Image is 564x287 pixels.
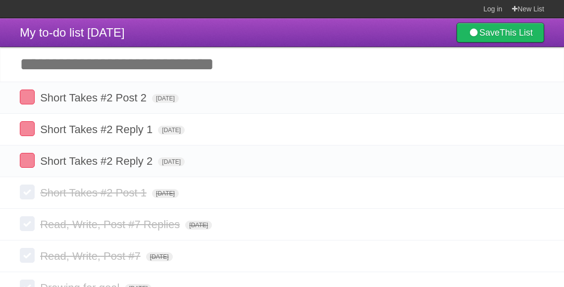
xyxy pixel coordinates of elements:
[20,216,35,231] label: Done
[40,218,182,231] span: Read, Write, Post #7 Replies
[146,252,173,261] span: [DATE]
[152,189,179,198] span: [DATE]
[40,187,149,199] span: Short Takes #2 Post 1
[185,221,212,230] span: [DATE]
[20,90,35,104] label: Done
[20,121,35,136] label: Done
[40,250,143,262] span: Read, Write, Post #7
[40,92,149,104] span: Short Takes #2 Post 2
[457,23,544,43] a: SaveThis List
[20,26,125,39] span: My to-do list [DATE]
[158,126,185,135] span: [DATE]
[158,157,185,166] span: [DATE]
[500,28,533,38] b: This List
[20,153,35,168] label: Done
[152,94,179,103] span: [DATE]
[40,123,155,136] span: Short Takes #2 Reply 1
[20,248,35,263] label: Done
[40,155,155,167] span: Short Takes #2 Reply 2
[20,185,35,199] label: Done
